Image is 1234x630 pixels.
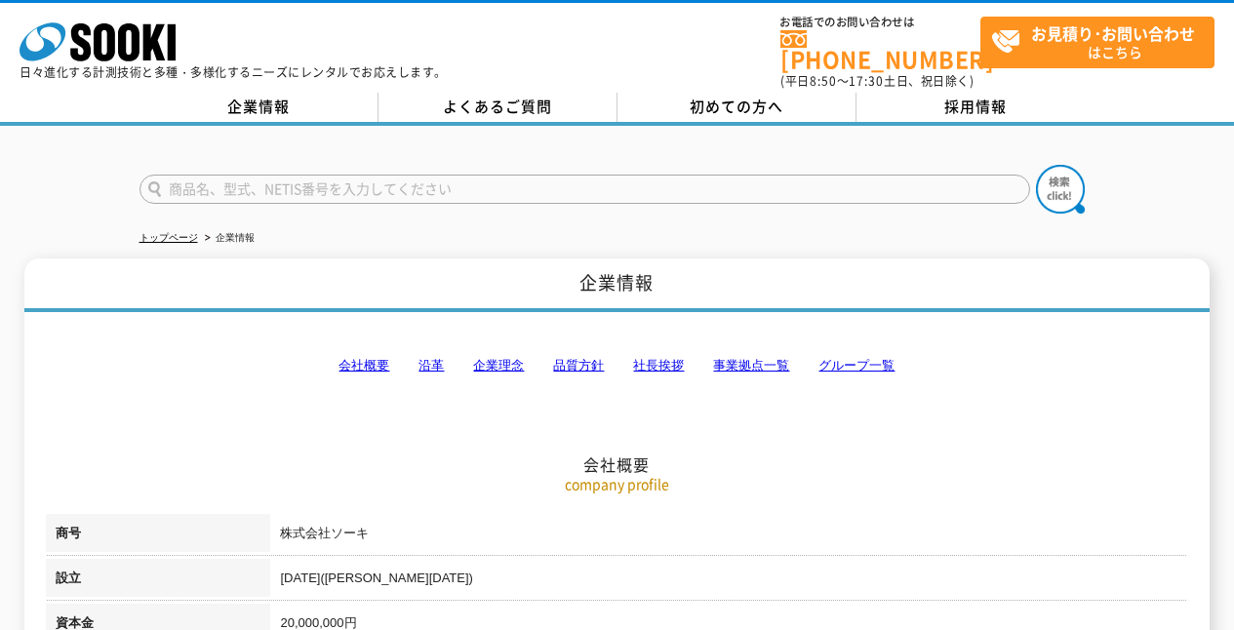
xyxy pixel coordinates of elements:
span: お電話でのお問い合わせは [780,17,980,28]
a: 初めての方へ [617,93,856,122]
th: 設立 [46,559,270,604]
p: company profile [46,474,1187,494]
li: 企業情報 [201,228,255,249]
a: トップページ [139,232,198,243]
span: 初めての方へ [690,96,783,117]
span: (平日 ～ 土日、祝日除く) [780,72,974,90]
a: 会社概要 [338,358,389,373]
a: よくあるご質問 [378,93,617,122]
a: 事業拠点一覧 [713,358,789,373]
h2: 会社概要 [46,259,1187,475]
a: お見積り･お問い合わせはこちら [980,17,1214,68]
th: 商号 [46,514,270,559]
input: 商品名、型式、NETIS番号を入力してください [139,175,1030,204]
a: 企業情報 [139,93,378,122]
a: [PHONE_NUMBER] [780,30,980,70]
span: 8:50 [810,72,837,90]
strong: お見積り･お問い合わせ [1031,21,1195,45]
a: 社長挨拶 [633,358,684,373]
span: はこちら [991,18,1214,66]
a: 品質方針 [553,358,604,373]
span: 17:30 [849,72,884,90]
td: [DATE]([PERSON_NAME][DATE]) [270,559,1187,604]
a: 企業理念 [473,358,524,373]
a: 沿革 [418,358,444,373]
img: btn_search.png [1036,165,1085,214]
a: グループ一覧 [818,358,895,373]
a: 採用情報 [856,93,1095,122]
p: 日々進化する計測技術と多種・多様化するニーズにレンタルでお応えします。 [20,66,447,78]
td: 株式会社ソーキ [270,514,1187,559]
h1: 企業情報 [24,258,1209,312]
